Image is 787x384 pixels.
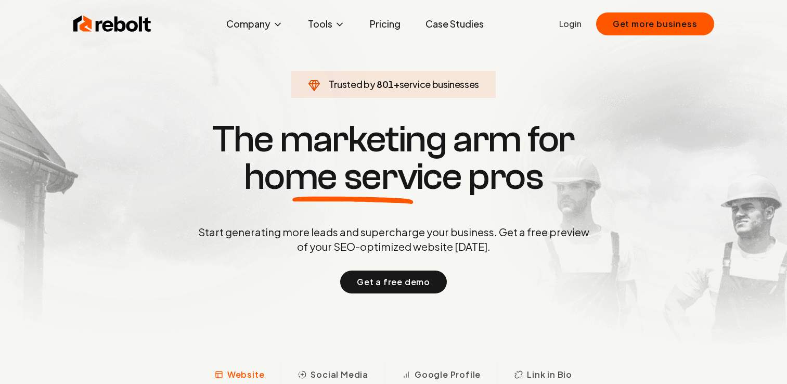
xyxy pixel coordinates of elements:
a: Login [559,18,582,30]
span: Link in Bio [527,368,572,381]
span: service businesses [399,78,480,90]
span: 801 [377,77,394,92]
h1: The marketing arm for pros [144,121,643,196]
p: Start generating more leads and supercharge your business. Get a free preview of your SEO-optimiz... [196,225,591,254]
a: Case Studies [417,14,492,34]
span: Trusted by [329,78,375,90]
button: Get a free demo [340,271,447,293]
span: Social Media [311,368,368,381]
span: Google Profile [415,368,481,381]
button: Company [218,14,291,34]
span: + [394,78,399,90]
span: home service [244,158,462,196]
img: Rebolt Logo [73,14,151,34]
button: Get more business [596,12,714,35]
a: Pricing [362,14,409,34]
button: Tools [300,14,353,34]
span: Website [227,368,265,381]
